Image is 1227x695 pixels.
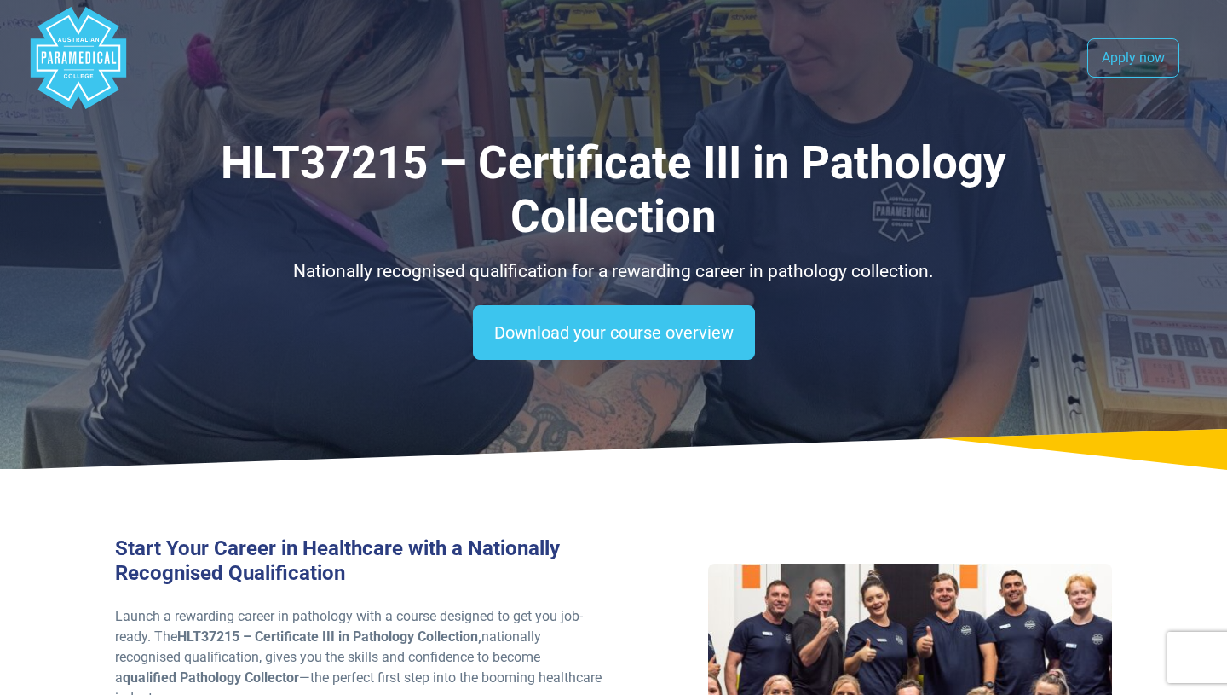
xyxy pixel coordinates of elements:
[1087,38,1179,78] a: Apply now
[27,7,130,109] div: Australian Paramedical College
[177,628,481,645] strong: HLT37215 – Certificate III in Pathology Collection,
[115,258,1112,286] p: Nationally recognised qualification for a rewarding career in pathology collection.
[473,305,755,360] a: Download your course overview
[115,136,1112,245] h1: HLT37215 – Certificate III in Pathology Collection
[115,536,603,586] h3: Start Your Career in Healthcare with a Nationally Recognised Qualification
[123,669,299,686] strong: qualified Pathology Collector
